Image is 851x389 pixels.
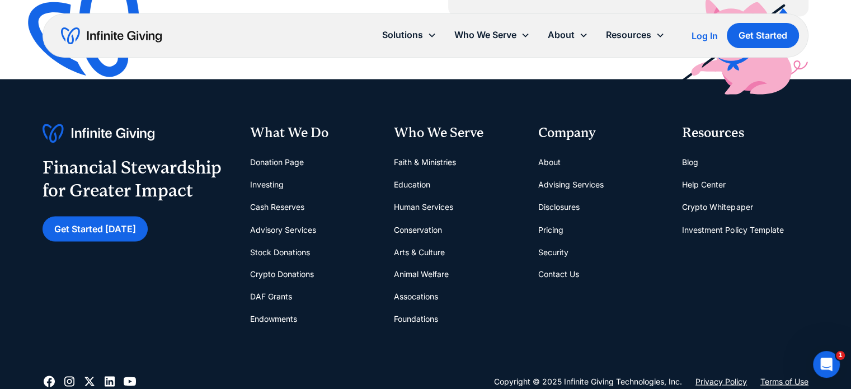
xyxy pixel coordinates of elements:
a: Assocations [394,285,438,307]
div: Who We Serve [394,124,520,143]
a: Foundations [394,307,438,330]
a: Education [394,174,430,196]
div: Resources [682,124,808,143]
a: Blog [682,151,698,174]
a: Crypto Whitepaper [682,196,753,218]
a: Get Started [727,23,799,48]
a: DAF Grants [250,285,291,307]
a: Help Center [682,174,726,196]
a: Advisory Services [250,218,316,241]
a: Contact Us [538,263,579,285]
div: Financial Stewardship for Greater Impact [43,156,222,203]
div: Log In [692,31,718,40]
a: Human Services [394,196,453,218]
a: Conservation [394,218,442,241]
a: Pricing [538,218,563,241]
a: Disclosures [538,196,580,218]
a: Arts & Culture [394,241,445,263]
div: Resources [597,23,674,47]
a: home [61,27,162,45]
a: Investment Policy Template [682,218,783,241]
div: Solutions [382,27,423,43]
div: Who We Serve [454,27,516,43]
span: 1 [836,351,845,360]
a: Endowments [250,307,297,330]
a: Get Started [DATE] [43,216,148,241]
div: Company [538,124,665,143]
div: About [548,27,575,43]
div: What We Do [250,124,376,143]
div: About [539,23,597,47]
a: Animal Welfare [394,263,449,285]
iframe: Intercom live chat [813,351,840,378]
a: Faith & Ministries [394,151,456,174]
a: Stock Donations [250,241,309,263]
a: Advising Services [538,174,604,196]
div: Solutions [373,23,445,47]
a: Donation Page [250,151,303,174]
a: Cash Reserves [250,196,304,218]
a: Terms of Use [760,374,808,388]
a: About [538,151,561,174]
div: Resources [606,27,651,43]
a: Security [538,241,568,263]
div: Copyright © 2025 Infinite Giving Technologies, Inc. [494,374,682,388]
a: Log In [692,29,718,43]
div: Who We Serve [445,23,539,47]
a: Crypto Donations [250,263,313,285]
a: Privacy Policy [695,374,747,388]
a: Investing [250,174,283,196]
